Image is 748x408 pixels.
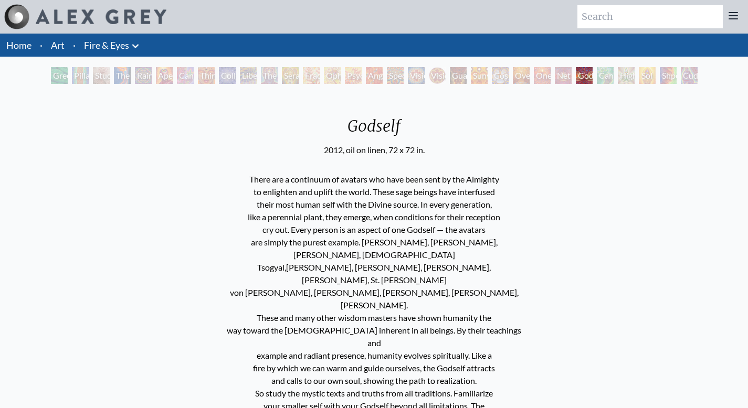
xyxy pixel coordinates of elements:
a: Fire & Eyes [84,38,129,52]
div: Cannabis Sutra [177,67,194,84]
div: 2012, oil on linen, 72 x 72 in. [324,144,425,156]
div: Pillar of Awareness [72,67,89,84]
div: Aperture [156,67,173,84]
div: Study for the Great Turn [93,67,110,84]
div: Sunyata [471,67,488,84]
div: Vision Crystal [408,67,425,84]
div: Angel Skin [366,67,383,84]
div: Cannafist [597,67,614,84]
div: Cosmic Elf [492,67,509,84]
a: Art [51,38,65,52]
div: Third Eye Tears of Joy [198,67,215,84]
div: Guardian of Infinite Vision [450,67,467,84]
div: Ophanic Eyelash [324,67,341,84]
div: Godself [576,67,593,84]
div: Cuddle [681,67,698,84]
li: · [36,34,47,57]
div: One [534,67,551,84]
div: Shpongled [660,67,677,84]
div: Rainbow Eye Ripple [135,67,152,84]
div: Liberation Through Seeing [240,67,257,84]
div: Sol Invictus [639,67,656,84]
div: Collective Vision [219,67,236,84]
div: Oversoul [513,67,530,84]
div: The Torch [114,67,131,84]
div: Seraphic Transport Docking on the Third Eye [282,67,299,84]
div: Net of Being [555,67,572,84]
div: Psychomicrograph of a Fractal Paisley Cherub Feather Tip [345,67,362,84]
div: Vision [PERSON_NAME] [429,67,446,84]
input: Search [577,5,723,28]
div: Spectral Lotus [387,67,404,84]
li: · [69,34,80,57]
a: Home [6,39,31,51]
div: Fractal Eyes [303,67,320,84]
div: The Seer [261,67,278,84]
div: Green Hand [51,67,68,84]
div: Higher Vision [618,67,635,84]
div: Godself [324,116,425,144]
